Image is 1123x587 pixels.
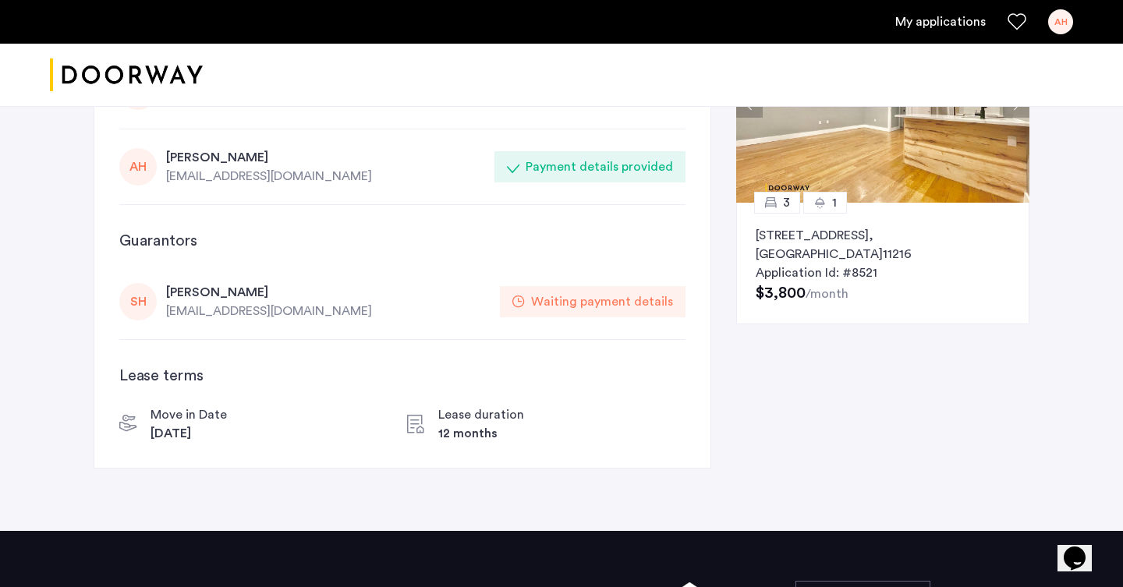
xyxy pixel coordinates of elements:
span: $3,800 [756,285,806,301]
div: Move in Date [151,405,227,424]
div: Waiting payment details [531,292,673,311]
div: Payment details provided [526,157,673,176]
div: [PERSON_NAME] [166,283,491,302]
div: 12 months [438,424,524,443]
sub: /month [806,288,848,300]
div: Lease duration [438,405,524,424]
a: My application [895,12,986,31]
div: AH [119,148,157,186]
h3: Lease terms [119,365,685,387]
iframe: chat widget [1057,525,1107,571]
div: [EMAIL_ADDRESS][DOMAIN_NAME] [166,167,485,186]
h3: Guarantors [119,230,685,252]
span: 3 [783,193,790,212]
span: 1 [832,193,837,212]
a: Favorites [1008,12,1026,31]
div: AH [1048,9,1073,34]
img: logo [50,46,203,104]
a: 31[STREET_ADDRESS], [GEOGRAPHIC_DATA]11216Application Id: #8521 [736,203,1029,324]
span: Application Id: #8521 [756,267,877,279]
div: [EMAIL_ADDRESS][DOMAIN_NAME] [166,302,491,320]
div: [PERSON_NAME] [166,148,485,167]
div: SH [119,283,157,320]
div: [DATE] [151,424,227,443]
p: [STREET_ADDRESS] 11216 [756,226,1010,263]
a: Cazamio logo [50,46,203,104]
